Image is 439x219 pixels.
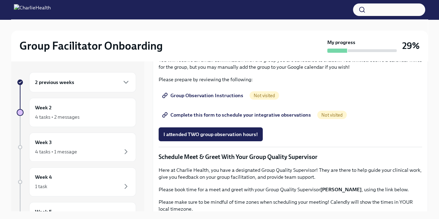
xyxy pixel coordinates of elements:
[327,39,355,46] strong: My progress
[163,92,243,99] span: Group Observation Instructions
[35,113,79,120] div: 4 tasks • 2 messages
[163,131,258,138] span: I attended TWO group observation hours!
[14,4,51,15] img: CharlieHealth
[250,93,279,98] span: Not visited
[35,173,52,181] h6: Week 4
[19,39,163,53] h2: Group Facilitator Onboarding
[35,148,77,155] div: 4 tasks • 1 message
[159,76,422,83] p: Please prepare by reviewing the following:
[159,89,248,102] a: Group Observation Instructions
[35,104,52,111] h6: Week 2
[320,186,362,193] strong: [PERSON_NAME]
[159,57,422,70] p: You will receive an email confirmation with the group you are scheduled to shadow. You will recei...
[35,183,47,190] div: 1 task
[17,98,136,127] a: Week 24 tasks • 2 messages
[35,208,52,216] h6: Week 5
[35,78,74,86] h6: 2 previous weeks
[159,127,263,141] button: I attended TWO group observation hours!
[35,138,52,146] h6: Week 3
[317,112,347,118] span: Not visited
[163,111,311,118] span: Complete this form to schedule your integrative observations
[17,167,136,196] a: Week 41 task
[29,72,136,92] div: 2 previous weeks
[159,186,422,193] p: Please book time for a meet and greet with your Group Quality Supervisor , using the link below.
[159,199,422,212] p: Please make sure to be mindful of time zones when scheduling your meeting! Calendly will show the...
[159,108,316,122] a: Complete this form to schedule your integrative observations
[159,153,422,161] p: Schedule Meet & Greet With Your Group Quality Supervisor
[159,167,422,180] p: Here at Charlie Health, you have a designated Group Quality Supervisor! They are there to help gu...
[17,133,136,162] a: Week 34 tasks • 1 message
[402,40,420,52] h3: 29%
